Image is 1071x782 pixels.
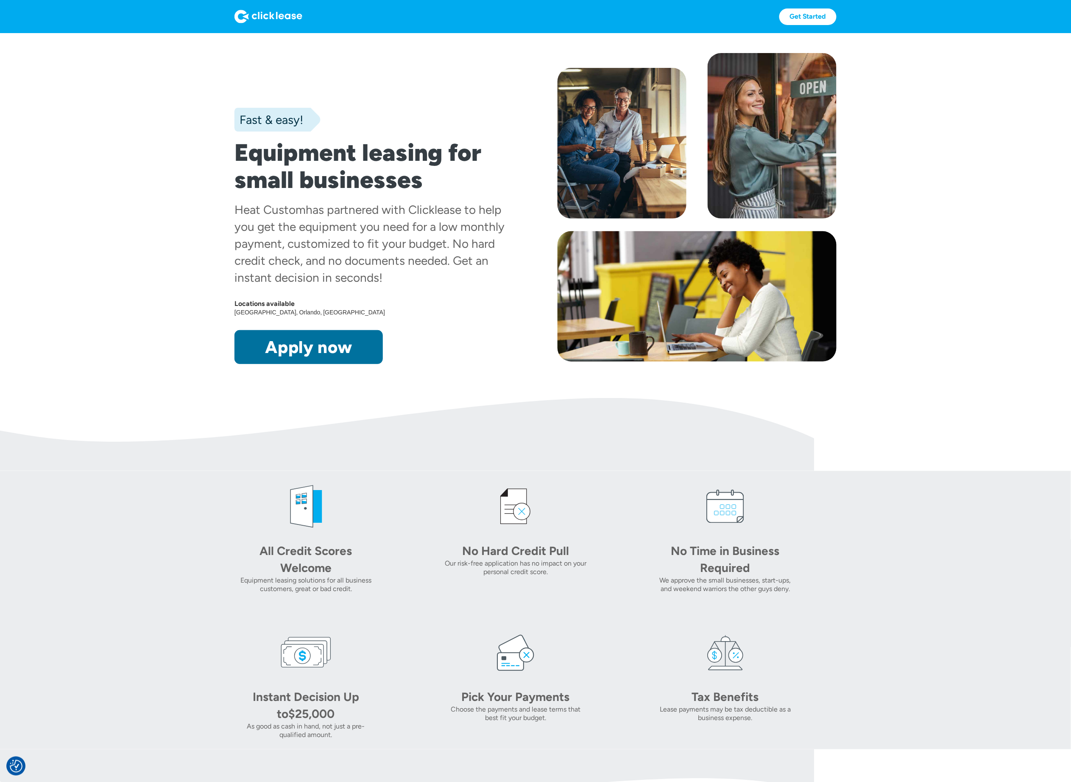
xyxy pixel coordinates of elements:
[234,300,513,308] div: Locations available
[490,627,541,678] img: card icon
[234,202,306,217] div: Heat Custom
[281,481,332,532] img: welcome icon
[444,705,587,722] div: Choose the payments and lease terms that best fit your budget.
[234,111,303,128] div: Fast & easy!
[10,760,22,773] button: Consent Preferences
[289,706,335,721] div: $25,000
[234,308,299,317] div: [GEOGRAPHIC_DATA]
[234,576,377,593] div: Equipment leasing solutions for all business customers, great or bad credit.
[234,139,513,193] h1: Equipment leasing for small businesses
[10,760,22,773] img: Revisit consent button
[654,705,797,722] div: Lease payments may be tax deductible as a business expense.
[299,308,324,317] div: Orlando
[456,688,575,705] div: Pick Your Payments
[666,542,785,576] div: No Time in Business Required
[234,10,302,23] img: Logo
[323,308,386,317] div: [GEOGRAPHIC_DATA]
[234,330,383,364] a: Apply now
[444,559,587,576] div: Our risk-free application has no impact on your personal credit score.
[666,688,785,705] div: Tax Benefits
[700,627,751,678] img: tax icon
[456,542,575,559] div: No Hard Credit Pull
[490,481,541,532] img: credit icon
[253,690,359,721] div: Instant Decision Up to
[281,627,332,678] img: money icon
[234,722,377,739] div: As good as cash in hand, not just a pre-qualified amount.
[700,481,751,532] img: calendar icon
[779,8,837,25] a: Get Started
[234,202,505,285] div: has partnered with Clicklease to help you get the equipment you need for a low monthly payment, c...
[247,542,365,576] div: All Credit Scores Welcome
[654,576,797,593] div: We approve the small businesses, start-ups, and weekend warriors the other guys deny.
